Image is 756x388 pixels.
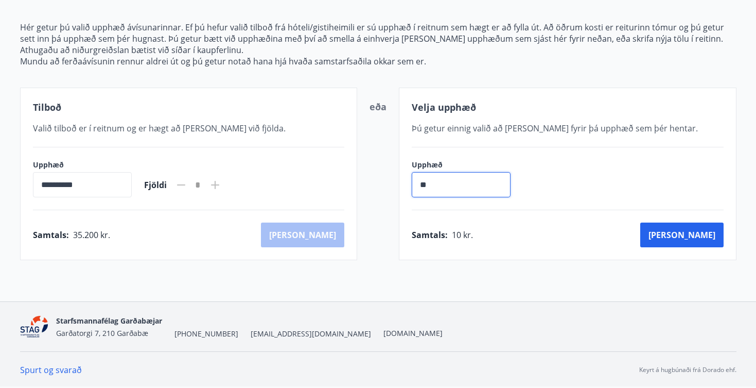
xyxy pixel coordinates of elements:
[412,229,448,241] span: Samtals :
[412,160,521,170] label: Upphæð
[73,229,110,241] span: 35.200 kr.
[20,316,48,338] img: f9nZqfE5Hla40zJtSLG9gAxpRKs3y8Z4jkejRfkE.png
[639,365,736,375] p: Keyrt á hugbúnaði frá Dorado ehf.
[33,123,286,134] span: Valið tilboð er í reitnum og er hægt að [PERSON_NAME] við fjölda.
[56,328,148,338] span: Garðatorgi 7, 210 Garðabæ
[56,316,162,326] span: Starfsmannafélag Garðabæjar
[370,100,386,113] span: eða
[144,179,167,191] span: Fjöldi
[383,328,443,338] a: [DOMAIN_NAME]
[412,123,698,134] span: Þú getur einnig valið að [PERSON_NAME] fyrir þá upphæð sem þér hentar.
[20,364,82,376] a: Spurt og svarað
[412,101,476,113] span: Velja upphæð
[174,329,238,339] span: [PHONE_NUMBER]
[33,160,132,170] label: Upphæð
[452,229,473,241] span: 10 kr.
[20,22,736,44] p: Hér getur þú valið upphæð ávísunarinnar. Ef þú hefur valið tilboð frá hóteli/gistiheimili er sú u...
[251,329,371,339] span: [EMAIL_ADDRESS][DOMAIN_NAME]
[20,56,736,67] p: Mundu að ferðaávísunin rennur aldrei út og þú getur notað hana hjá hvaða samstarfsaðila okkar sem...
[33,229,69,241] span: Samtals :
[33,101,61,113] span: Tilboð
[20,44,736,56] p: Athugaðu að niðurgreiðslan bætist við síðar í kaupferlinu.
[640,223,724,247] button: [PERSON_NAME]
